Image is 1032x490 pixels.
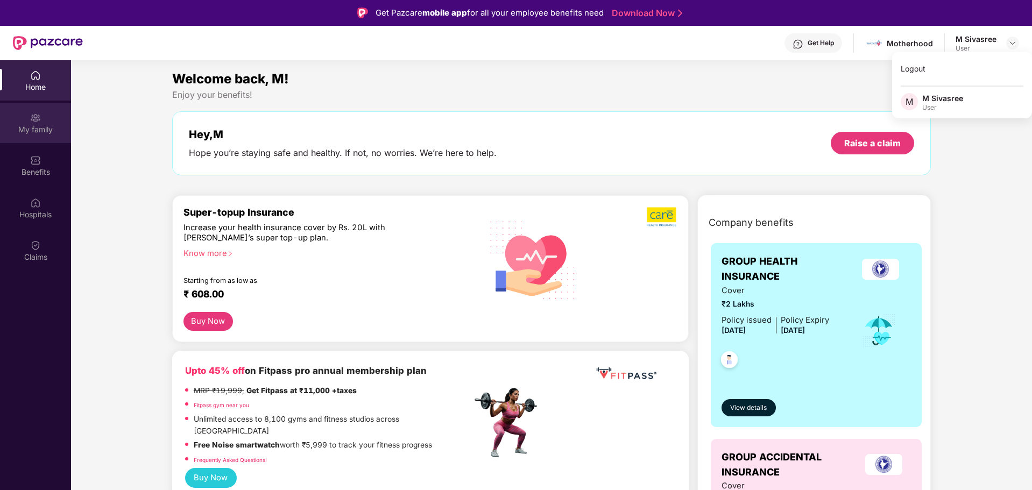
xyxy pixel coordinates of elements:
div: Logout [892,58,1032,79]
img: svg+xml;base64,PHN2ZyBpZD0iSG9tZSIgeG1sbnM9Imh0dHA6Ly93d3cudzMub3JnLzIwMDAvc3ZnIiB3aWR0aD0iMjAiIG... [30,70,41,81]
div: Know more [183,248,465,256]
div: Policy issued [722,314,772,326]
div: Get Help [808,39,834,47]
span: Company benefits [709,215,794,230]
div: Enjoy your benefits! [172,89,931,101]
div: ₹ 608.00 [183,288,461,301]
button: Buy Now [185,468,237,488]
img: svg+xml;base64,PHN2ZyB4bWxucz0iaHR0cDovL3d3dy53My5vcmcvMjAwMC9zdmciIHhtbG5zOnhsaW5rPSJodHRwOi8vd3... [482,207,584,311]
div: Hey, M [189,128,497,141]
img: motherhood%20_%20logo.png [866,35,882,51]
span: right [227,251,233,257]
span: [DATE] [781,326,805,335]
span: View details [730,403,767,413]
img: svg+xml;base64,PHN2ZyBpZD0iQmVuZWZpdHMiIHhtbG5zPSJodHRwOi8vd3d3LnczLm9yZy8yMDAwL3N2ZyIgd2lkdGg9Ij... [30,155,41,166]
strong: Get Fitpass at ₹11,000 +taxes [246,386,357,395]
div: Motherhood [887,38,933,48]
img: Stroke [678,8,682,19]
strong: Free Noise smartwatch [194,441,280,449]
img: fppp.png [594,364,659,384]
img: b5dec4f62d2307b9de63beb79f102df3.png [647,207,677,227]
b: on Fitpass pro annual membership plan [185,365,427,376]
img: svg+xml;base64,PHN2ZyB3aWR0aD0iMjAiIGhlaWdodD0iMjAiIHZpZXdCb3g9IjAgMCAyMCAyMCIgZmlsbD0ibm9uZSIgeG... [30,112,41,123]
p: worth ₹5,999 to track your fitness progress [194,439,432,451]
img: svg+xml;base64,PHN2ZyBpZD0iSGVscC0zMngzMiIgeG1sbnM9Imh0dHA6Ly93d3cudzMub3JnLzIwMDAvc3ZnIiB3aWR0aD... [793,39,803,49]
div: Policy Expiry [781,314,829,326]
span: Cover [722,285,829,297]
div: Raise a claim [844,137,901,149]
span: M [906,95,913,108]
img: Logo [357,8,368,18]
span: Welcome back, M! [172,71,289,87]
div: Starting from as low as [183,276,426,284]
a: Download Now [612,8,679,19]
img: insurerLogo [865,454,902,475]
p: Unlimited access to 8,100 gyms and fitness studios across [GEOGRAPHIC_DATA] [194,414,471,437]
div: M Sivasree [956,34,996,44]
div: Super-topup Insurance [183,207,472,218]
span: GROUP ACCIDENTAL INSURANCE [722,450,856,480]
img: svg+xml;base64,PHN2ZyB4bWxucz0iaHR0cDovL3d3dy53My5vcmcvMjAwMC9zdmciIHdpZHRoPSI0OC45NDMiIGhlaWdodD... [716,348,743,374]
strong: mobile app [422,8,467,18]
div: M Sivasree [922,93,963,103]
a: Fitpass gym near you [194,402,249,408]
img: svg+xml;base64,PHN2ZyBpZD0iSG9zcGl0YWxzIiB4bWxucz0iaHR0cDovL3d3dy53My5vcmcvMjAwMC9zdmciIHdpZHRoPS... [30,197,41,208]
img: icon [861,313,896,349]
div: Get Pazcare for all your employee benefits need [376,6,604,19]
div: User [922,103,963,112]
div: Increase your health insurance cover by Rs. 20L with [PERSON_NAME]’s super top-up plan. [183,223,425,244]
img: New Pazcare Logo [13,36,83,50]
del: MRP ₹19,999, [194,386,244,395]
img: insurerLogo [862,259,899,280]
img: svg+xml;base64,PHN2ZyBpZD0iRHJvcGRvd24tMzJ4MzIiIHhtbG5zPSJodHRwOi8vd3d3LnczLm9yZy8yMDAwL3N2ZyIgd2... [1008,39,1017,47]
span: ₹2 Lakhs [722,299,829,310]
img: svg+xml;base64,PHN2ZyBpZD0iQ2xhaW0iIHhtbG5zPSJodHRwOi8vd3d3LnczLm9yZy8yMDAwL3N2ZyIgd2lkdGg9IjIwIi... [30,240,41,251]
b: Upto 45% off [185,365,245,376]
img: fpp.png [471,385,547,460]
div: Hope you’re staying safe and healthy. If not, no worries. We’re here to help. [189,147,497,159]
button: View details [722,399,776,416]
span: GROUP HEALTH INSURANCE [722,254,850,285]
div: User [956,44,996,53]
span: [DATE] [722,326,746,335]
button: Buy Now [183,312,233,331]
a: Frequently Asked Questions! [194,457,267,463]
